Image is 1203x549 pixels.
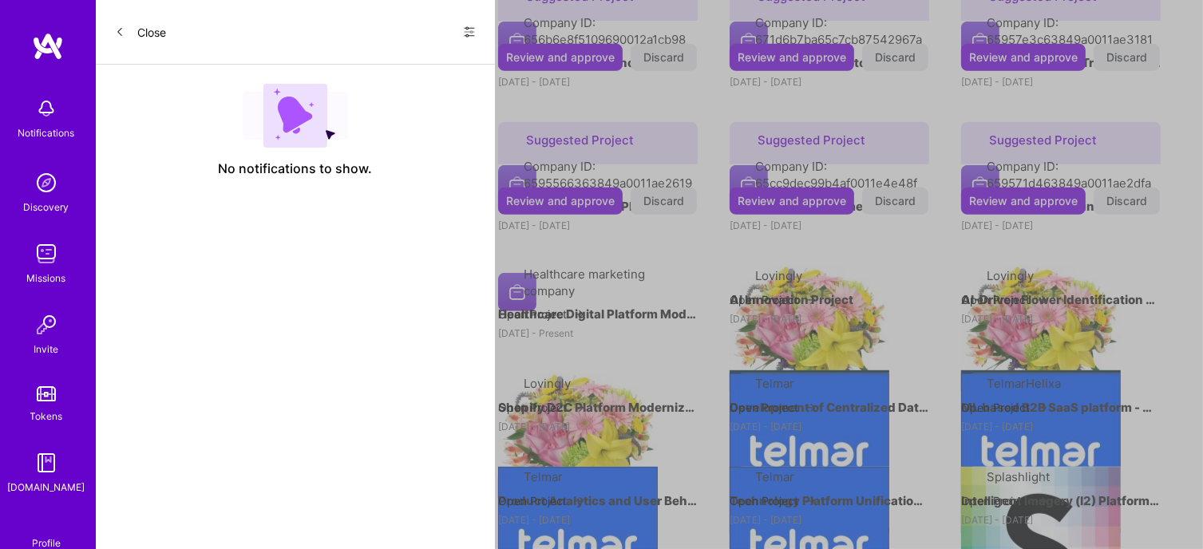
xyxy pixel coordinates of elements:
img: discovery [30,167,62,199]
button: Close [115,19,166,45]
img: tokens [37,386,56,401]
img: guide book [30,447,62,479]
div: Invite [34,341,59,357]
img: teamwork [30,238,62,270]
img: bell [30,93,62,124]
div: [DOMAIN_NAME] [8,479,85,496]
div: Discovery [24,199,69,215]
div: Notifications [18,124,75,141]
div: Missions [27,270,66,286]
span: No notifications to show. [219,160,373,177]
img: empty [243,84,348,148]
div: Tokens [30,408,63,425]
img: Invite [30,309,62,341]
img: logo [32,32,64,61]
